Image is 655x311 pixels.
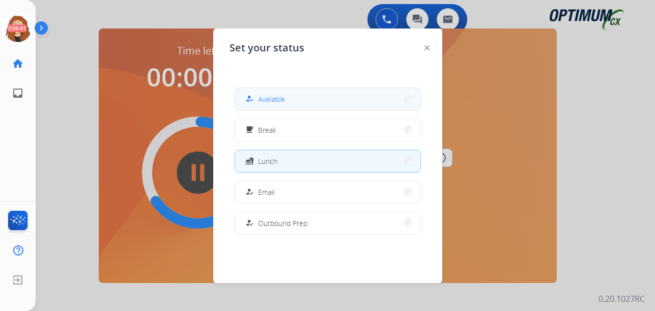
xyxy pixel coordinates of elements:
[258,187,275,197] span: Email
[235,88,420,110] button: Available
[258,94,285,104] span: Available
[235,119,420,141] button: Break
[235,150,420,172] button: Lunch
[245,219,253,228] mat-icon: how_to_reg
[245,157,253,165] mat-icon: fastfood
[258,156,277,166] span: Lunch
[245,95,253,103] mat-icon: how_to_reg
[599,293,645,305] p: 0.20.1027RC
[258,218,307,229] span: Outbound Prep
[230,41,304,55] span: Set your status
[245,126,253,134] mat-icon: free_breakfast
[12,87,24,99] mat-icon: inbox
[258,125,276,135] span: Break
[424,45,430,50] img: close-button
[12,58,24,70] mat-icon: home
[235,212,420,234] button: Outbound Prep
[245,188,253,196] mat-icon: how_to_reg
[235,181,420,203] button: Email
